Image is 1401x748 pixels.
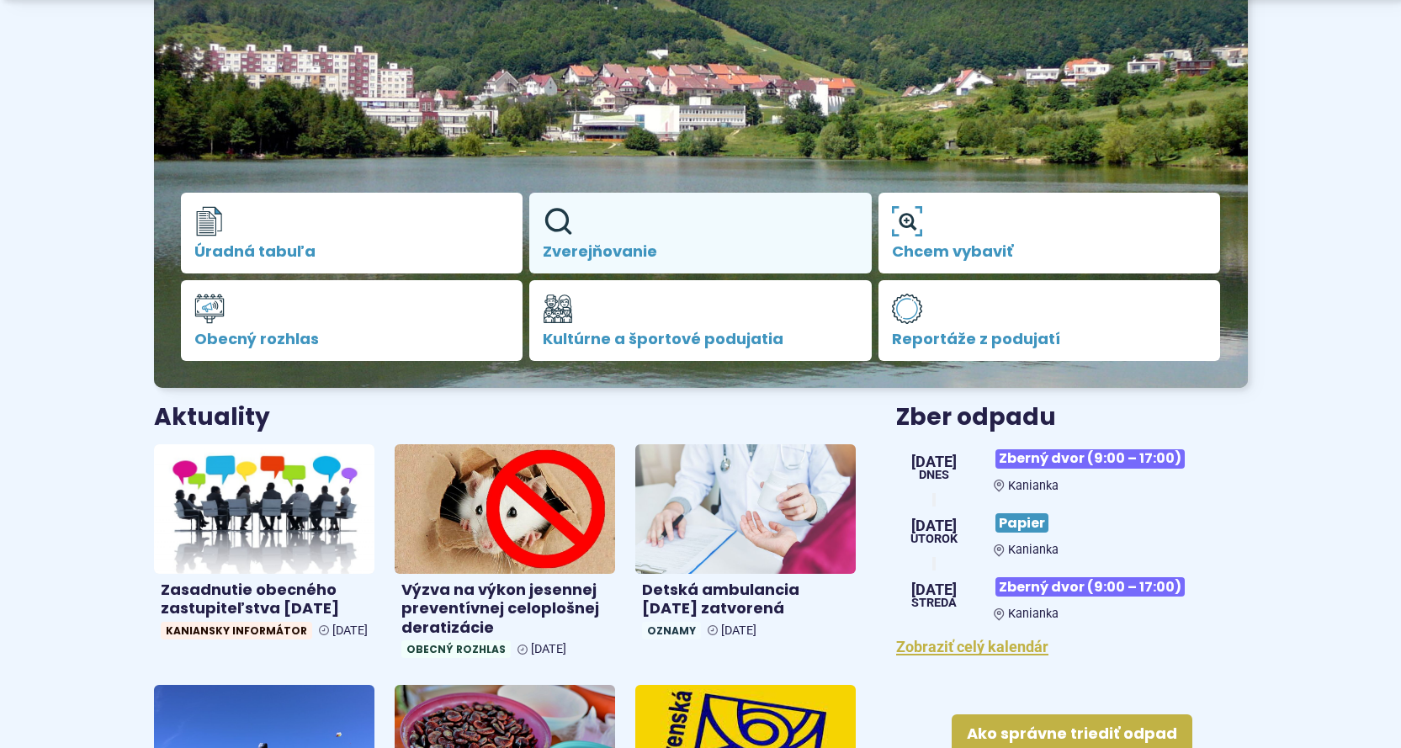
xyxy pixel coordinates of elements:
[401,640,511,658] span: Obecný rozhlas
[161,622,312,639] span: Kaniansky informátor
[896,507,1247,557] a: Papier Kanianka [DATE] utorok
[161,581,368,618] h4: Zasadnutie obecného zastupiteľstva [DATE]
[642,581,849,618] h4: Detská ambulancia [DATE] zatvorená
[181,280,523,361] a: Obecný rozhlas
[995,449,1185,469] span: Zberný dvor (9:00 – 17:00)
[892,243,1207,260] span: Chcem vybaviť
[910,533,958,545] span: utorok
[642,622,701,639] span: Oznamy
[154,444,374,646] a: Zasadnutie obecného zastupiteľstva [DATE] Kaniansky informátor [DATE]
[1008,607,1059,621] span: Kanianka
[878,193,1221,273] a: Chcem vybaviť
[1008,543,1059,557] span: Kanianka
[332,623,368,638] span: [DATE]
[878,280,1221,361] a: Reportáže z podujatí
[896,443,1247,493] a: Zberný dvor (9:00 – 17:00) Kanianka [DATE] Dnes
[154,405,270,431] h3: Aktuality
[529,193,872,273] a: Zverejňovanie
[995,513,1048,533] span: Papier
[531,642,566,656] span: [DATE]
[194,331,510,347] span: Obecný rozhlas
[395,444,615,665] a: Výzva na výkon jesennej preventívnej celoplošnej deratizácie Obecný rozhlas [DATE]
[721,623,756,638] span: [DATE]
[911,454,957,469] span: [DATE]
[1008,479,1059,493] span: Kanianka
[181,193,523,273] a: Úradná tabuľa
[543,243,858,260] span: Zverejňovanie
[896,570,1247,621] a: Zberný dvor (9:00 – 17:00) Kanianka [DATE] streda
[401,581,608,638] h4: Výzva na výkon jesennej preventívnej celoplošnej deratizácie
[911,597,957,609] span: streda
[896,405,1247,431] h3: Zber odpadu
[911,469,957,481] span: Dnes
[543,331,858,347] span: Kultúrne a športové podujatia
[896,638,1048,655] a: Zobraziť celý kalendár
[529,280,872,361] a: Kultúrne a športové podujatia
[194,243,510,260] span: Úradná tabuľa
[995,577,1185,597] span: Zberný dvor (9:00 – 17:00)
[635,444,856,646] a: Detská ambulancia [DATE] zatvorená Oznamy [DATE]
[911,582,957,597] span: [DATE]
[892,331,1207,347] span: Reportáže z podujatí
[910,518,958,533] span: [DATE]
